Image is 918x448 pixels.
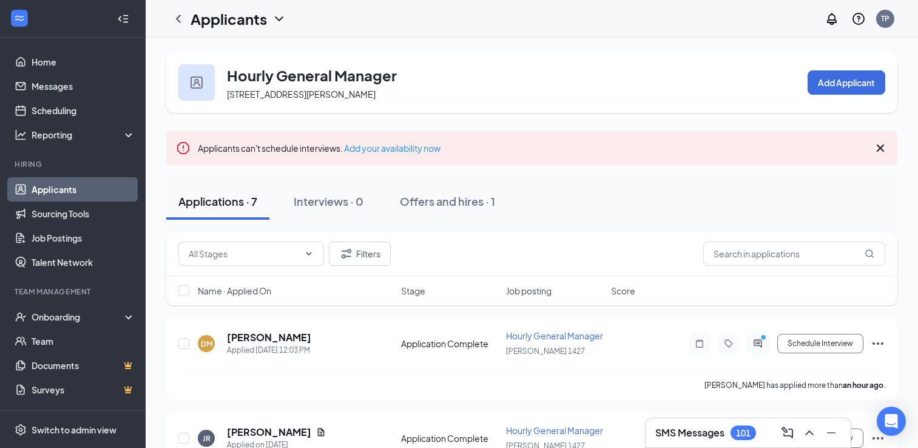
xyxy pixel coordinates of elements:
[227,331,311,344] h5: [PERSON_NAME]
[339,246,354,261] svg: Filter
[865,249,874,259] svg: MagnifyingGlass
[316,427,326,437] svg: Document
[751,339,765,348] svg: ActiveChat
[32,177,135,202] a: Applicants
[15,287,133,297] div: Team Management
[344,143,440,154] a: Add your availability now
[871,336,885,351] svg: Ellipses
[198,143,440,154] span: Applicants can't schedule interviews.
[692,339,707,348] svg: Note
[178,194,257,209] div: Applications · 7
[32,250,135,274] a: Talent Network
[721,339,736,348] svg: Tag
[15,424,27,436] svg: Settings
[32,50,135,74] a: Home
[401,285,425,297] span: Stage
[227,426,311,439] h5: [PERSON_NAME]
[32,129,136,141] div: Reporting
[32,226,135,250] a: Job Postings
[201,339,212,349] div: DM
[13,12,25,24] svg: WorkstreamLogo
[611,285,635,297] span: Score
[808,70,885,95] button: Add Applicant
[800,423,819,443] button: ChevronUp
[506,425,603,436] span: Hourly General Manager
[189,247,299,260] input: All Stages
[881,13,889,24] div: TP
[506,347,585,356] span: [PERSON_NAME] 1427
[843,381,883,390] b: an hour ago
[877,407,906,436] div: Open Intercom Messenger
[32,424,116,436] div: Switch to admin view
[32,98,135,123] a: Scheduling
[32,74,135,98] a: Messages
[227,344,311,356] div: Applied [DATE] 12:03 PM
[655,426,724,440] h3: SMS Messages
[758,334,772,344] svg: PrimaryDot
[304,249,314,259] svg: ChevronDown
[32,202,135,226] a: Sourcing Tools
[176,141,191,155] svg: Error
[825,12,839,26] svg: Notifications
[780,426,795,440] svg: ComposeMessage
[873,141,888,155] svg: Cross
[822,423,841,443] button: Minimize
[777,334,863,353] button: Schedule Interview
[227,65,397,86] h3: Hourly General Manager
[871,431,885,446] svg: Ellipses
[171,12,186,26] svg: ChevronLeft
[117,13,129,25] svg: Collapse
[294,194,363,209] div: Interviews · 0
[802,426,817,440] svg: ChevronUp
[824,426,839,440] svg: Minimize
[401,432,499,444] div: Application Complete
[191,76,203,89] img: user icon
[329,242,391,266] button: Filter Filters
[401,338,499,350] div: Application Complete
[506,285,552,297] span: Job posting
[15,129,27,141] svg: Analysis
[400,194,495,209] div: Offers and hires · 1
[32,329,135,353] a: Team
[736,428,751,438] div: 101
[778,423,797,443] button: ComposeMessage
[15,311,27,323] svg: UserCheck
[203,433,211,444] div: JR
[191,8,267,29] h1: Applicants
[851,12,866,26] svg: QuestionInfo
[506,330,603,341] span: Hourly General Manager
[32,311,125,323] div: Onboarding
[704,380,885,390] p: [PERSON_NAME] has applied more than .
[198,285,271,297] span: Name · Applied On
[227,89,376,100] span: [STREET_ADDRESS][PERSON_NAME]
[703,242,885,266] input: Search in applications
[32,378,135,402] a: SurveysCrown
[272,12,286,26] svg: ChevronDown
[15,159,133,169] div: Hiring
[32,353,135,378] a: DocumentsCrown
